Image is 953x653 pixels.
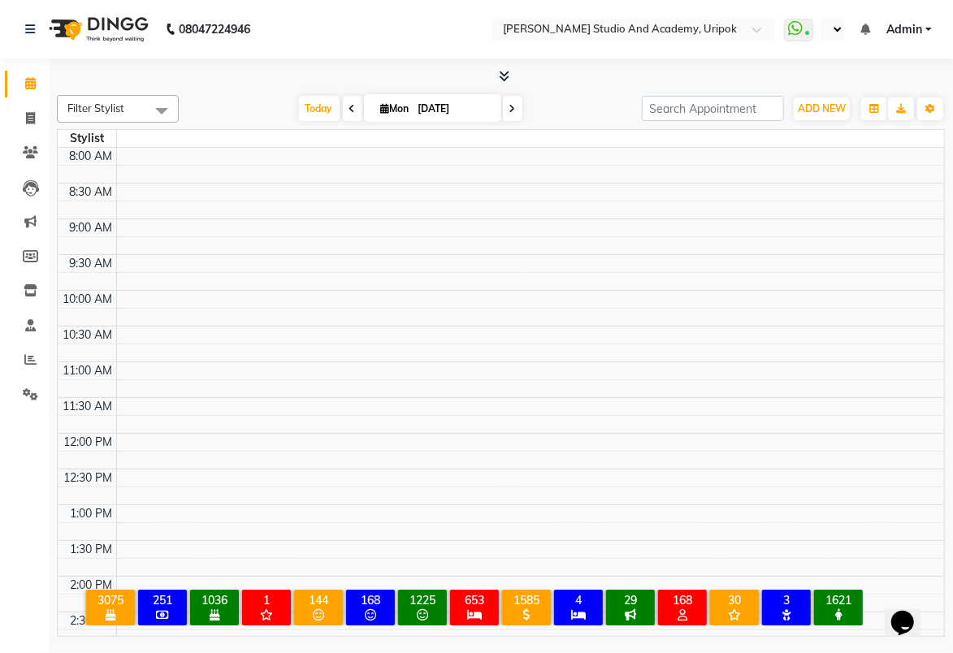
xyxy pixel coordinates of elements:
[505,593,548,608] div: 1585
[414,97,495,121] input: 2025-09-01
[765,593,808,608] div: 3
[58,130,116,147] div: Stylist
[67,505,116,522] div: 1:00 PM
[642,96,784,121] input: Search Appointment
[401,593,444,608] div: 1225
[299,96,340,121] span: Today
[349,593,392,608] div: 168
[89,593,132,608] div: 3075
[817,593,860,608] div: 1621
[179,6,250,52] b: 08047224946
[193,593,236,608] div: 1036
[61,469,116,487] div: 12:30 PM
[60,291,116,308] div: 10:00 AM
[67,219,116,236] div: 9:00 AM
[67,148,116,165] div: 8:00 AM
[67,255,116,272] div: 9:30 AM
[61,434,116,451] div: 12:00 PM
[886,21,922,38] span: Admin
[67,541,116,558] div: 1:30 PM
[141,593,184,608] div: 251
[245,593,288,608] div: 1
[798,102,846,115] span: ADD NEW
[41,6,153,52] img: logo
[794,97,850,120] button: ADD NEW
[661,593,704,608] div: 168
[713,593,756,608] div: 30
[453,593,496,608] div: 653
[885,588,937,637] iframe: chat widget
[60,326,116,344] div: 10:30 AM
[609,593,652,608] div: 29
[377,102,414,115] span: Mon
[67,102,124,115] span: Filter Stylist
[67,184,116,201] div: 8:30 AM
[297,593,340,608] div: 144
[60,362,116,379] div: 11:00 AM
[60,398,116,415] div: 11:30 AM
[557,593,600,608] div: 4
